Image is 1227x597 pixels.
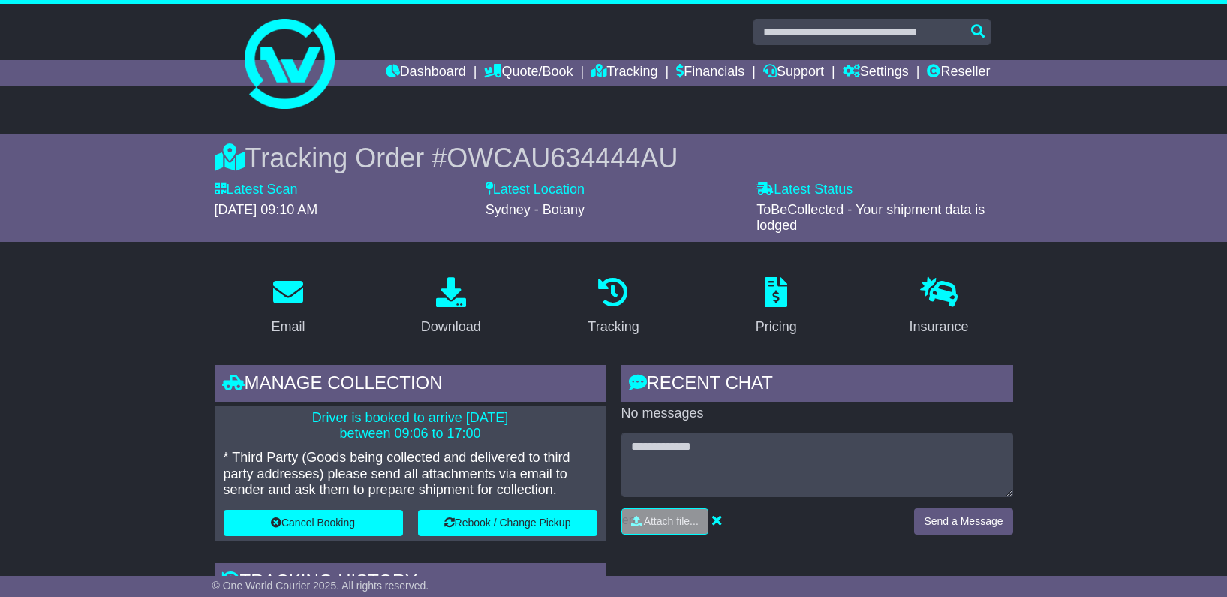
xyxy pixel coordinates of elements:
a: Reseller [927,60,990,86]
div: Download [421,317,481,337]
div: Tracking [588,317,639,337]
div: Manage collection [215,365,606,406]
span: © One World Courier 2025. All rights reserved. [212,580,429,592]
div: Pricing [756,317,797,337]
a: Settings [843,60,909,86]
a: Pricing [746,272,807,342]
div: RECENT CHAT [621,365,1013,406]
p: No messages [621,406,1013,422]
p: * Third Party (Goods being collected and delivered to third party addresses) please send all atta... [224,450,597,499]
span: OWCAU634444AU [447,143,678,173]
span: [DATE] 09:10 AM [215,202,318,217]
button: Cancel Booking [224,510,403,536]
label: Latest Scan [215,182,298,198]
a: Support [763,60,824,86]
div: Email [271,317,305,337]
span: Sydney - Botany [486,202,585,217]
a: Financials [676,60,744,86]
a: Tracking [591,60,657,86]
div: Tracking Order # [215,142,1013,174]
span: ToBeCollected - Your shipment data is lodged [756,202,985,234]
div: Insurance [910,317,969,337]
label: Latest Status [756,182,853,198]
label: Latest Location [486,182,585,198]
a: Tracking [578,272,648,342]
button: Rebook / Change Pickup [418,510,597,536]
a: Dashboard [386,60,466,86]
a: Quote/Book [484,60,573,86]
a: Insurance [900,272,979,342]
button: Send a Message [914,508,1012,535]
p: Driver is booked to arrive [DATE] between 09:06 to 17:00 [224,410,597,442]
a: Download [411,272,491,342]
a: Email [261,272,314,342]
